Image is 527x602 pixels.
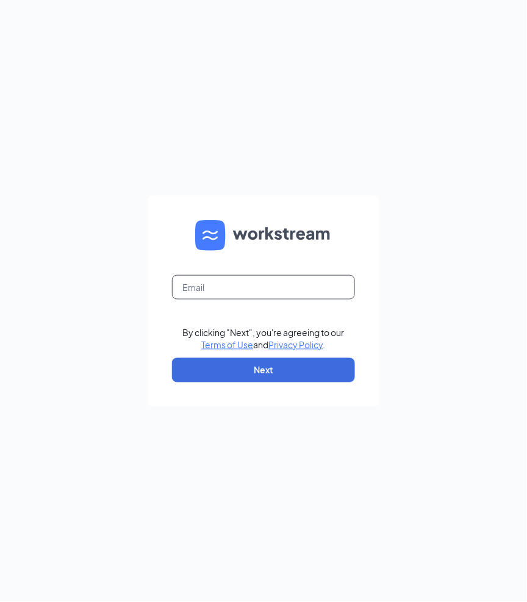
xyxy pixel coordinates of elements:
[202,339,254,350] a: Terms of Use
[172,275,355,299] input: Email
[172,358,355,382] button: Next
[269,339,323,350] a: Privacy Policy
[195,220,332,251] img: WS logo and Workstream text
[183,326,345,351] div: By clicking "Next", you're agreeing to our and .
